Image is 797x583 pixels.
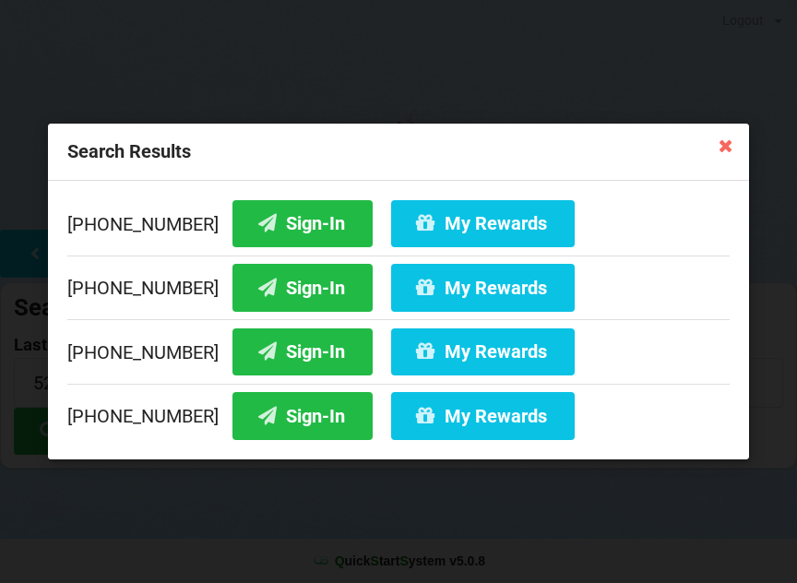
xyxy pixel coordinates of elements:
[391,264,575,311] button: My Rewards
[232,392,373,439] button: Sign-In
[67,319,730,384] div: [PHONE_NUMBER]
[67,200,730,256] div: [PHONE_NUMBER]
[48,124,749,181] div: Search Results
[391,328,575,375] button: My Rewards
[391,200,575,247] button: My Rewards
[232,264,373,311] button: Sign-In
[232,200,373,247] button: Sign-In
[67,256,730,320] div: [PHONE_NUMBER]
[391,392,575,439] button: My Rewards
[67,384,730,440] div: [PHONE_NUMBER]
[232,328,373,375] button: Sign-In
